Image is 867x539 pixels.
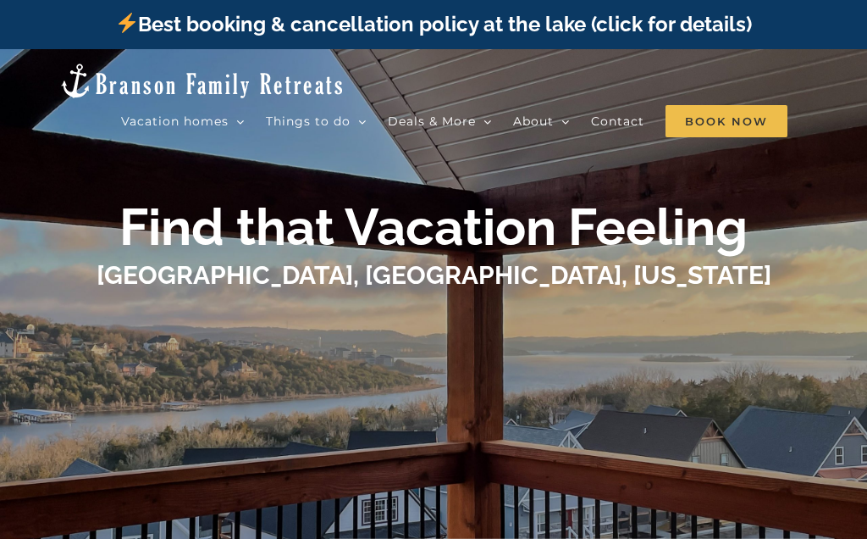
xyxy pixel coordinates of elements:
[665,105,787,137] span: Book Now
[58,62,345,100] img: Branson Family Retreats Logo
[388,104,492,138] a: Deals & More
[513,104,570,138] a: About
[513,115,554,127] span: About
[115,12,752,36] a: Best booking & cancellation policy at the lake (click for details)
[388,115,476,127] span: Deals & More
[117,13,137,33] img: ⚡️
[306,305,561,432] iframe: Branson Family Retreats - Opens on Book page - Availability/Property Search Widget
[591,115,644,127] span: Contact
[665,104,787,138] a: Book Now
[121,104,809,138] nav: Main Menu
[591,104,644,138] a: Contact
[266,115,351,127] span: Things to do
[97,258,771,293] h1: [GEOGRAPHIC_DATA], [GEOGRAPHIC_DATA], [US_STATE]
[121,104,245,138] a: Vacation homes
[121,115,229,127] span: Vacation homes
[266,104,367,138] a: Things to do
[119,197,748,257] b: Find that Vacation Feeling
